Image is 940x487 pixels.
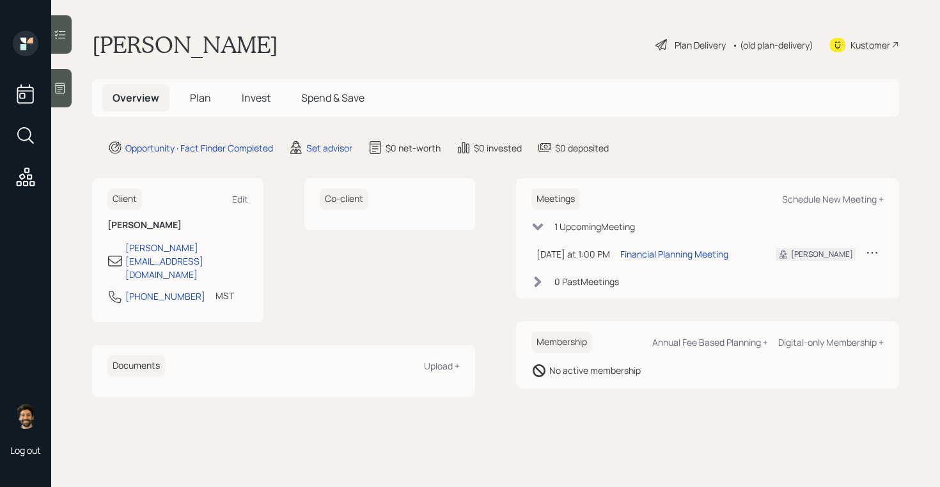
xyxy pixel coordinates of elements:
[125,290,205,303] div: [PHONE_NUMBER]
[386,141,441,155] div: $0 net-worth
[320,189,368,210] h6: Co-client
[531,332,592,353] h6: Membership
[215,289,234,302] div: MST
[791,249,853,260] div: [PERSON_NAME]
[778,336,884,348] div: Digital-only Membership +
[850,38,890,52] div: Kustomer
[301,91,364,105] span: Spend & Save
[92,31,278,59] h1: [PERSON_NAME]
[554,275,619,288] div: 0 Past Meeting s
[554,220,635,233] div: 1 Upcoming Meeting
[107,189,142,210] h6: Client
[125,141,273,155] div: Opportunity · Fact Finder Completed
[549,364,641,377] div: No active membership
[732,38,813,52] div: • (old plan-delivery)
[113,91,159,105] span: Overview
[10,444,41,456] div: Log out
[620,247,728,261] div: Financial Planning Meeting
[474,141,522,155] div: $0 invested
[242,91,270,105] span: Invest
[190,91,211,105] span: Plan
[555,141,609,155] div: $0 deposited
[652,336,768,348] div: Annual Fee Based Planning +
[537,247,610,261] div: [DATE] at 1:00 PM
[107,220,248,231] h6: [PERSON_NAME]
[13,403,38,429] img: eric-schwartz-headshot.png
[675,38,726,52] div: Plan Delivery
[232,193,248,205] div: Edit
[107,355,165,376] h6: Documents
[782,193,884,205] div: Schedule New Meeting +
[306,141,352,155] div: Set advisor
[424,360,460,372] div: Upload +
[531,189,580,210] h6: Meetings
[125,241,248,281] div: [PERSON_NAME][EMAIL_ADDRESS][DOMAIN_NAME]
